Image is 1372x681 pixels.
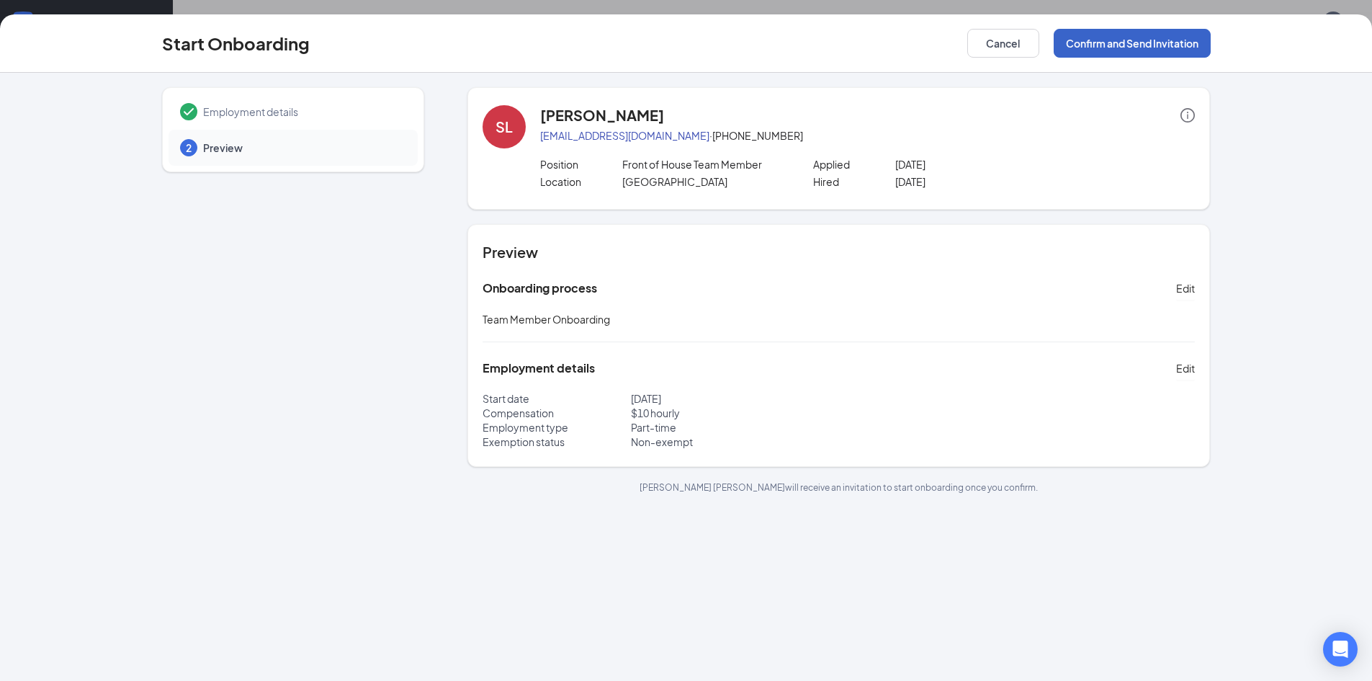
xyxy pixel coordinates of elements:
span: Edit [1176,281,1195,295]
p: Compensation [483,406,631,420]
p: Exemption status [483,435,631,449]
p: [GEOGRAPHIC_DATA] [622,174,786,189]
button: Cancel [967,29,1039,58]
span: Employment details [203,104,403,119]
svg: Checkmark [180,103,197,120]
p: Employment type [483,420,631,435]
h4: [PERSON_NAME] [540,105,664,125]
p: Start date [483,391,631,406]
span: Team Member Onboarding [483,313,610,326]
p: [DATE] [631,391,839,406]
p: Front of House Team Member [622,157,786,172]
p: Applied [813,157,895,172]
p: Position [540,157,622,172]
div: Open Intercom Messenger [1323,632,1358,667]
h5: Onboarding process [483,280,597,296]
a: [EMAIL_ADDRESS][DOMAIN_NAME] [540,129,709,142]
p: Hired [813,174,895,189]
span: Preview [203,141,403,155]
div: SL [496,117,513,137]
h3: Start Onboarding [162,31,310,55]
button: Confirm and Send Invitation [1054,29,1211,58]
span: info-circle [1180,108,1195,123]
span: 2 [186,141,192,155]
h5: Employment details [483,360,595,376]
p: Part-time [631,420,839,435]
p: [DATE] [895,157,1059,172]
p: [PERSON_NAME] [PERSON_NAME] will receive an invitation to start onboarding once you confirm. [467,481,1210,494]
h4: Preview [483,242,1195,262]
button: Edit [1176,277,1195,300]
p: [DATE] [895,174,1059,189]
p: $ 10 hourly [631,406,839,420]
p: Non-exempt [631,435,839,449]
p: Location [540,174,622,189]
span: Edit [1176,361,1195,375]
button: Edit [1176,357,1195,380]
p: · [PHONE_NUMBER] [540,128,1195,143]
